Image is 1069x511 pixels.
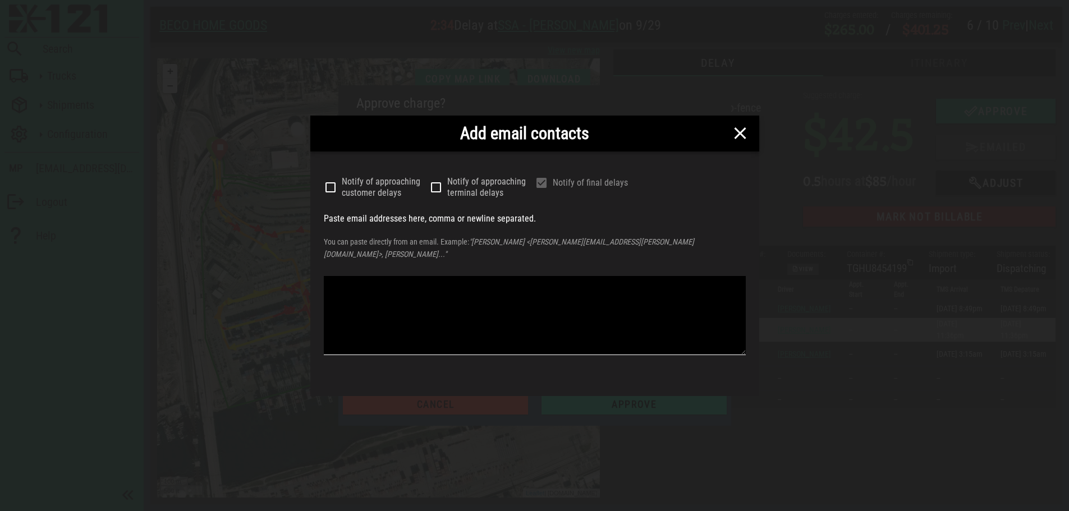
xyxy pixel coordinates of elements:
[3,427,46,436] div: 500 ft
[6,20,20,35] a: Zoom out
[3,418,31,428] div: 100 m
[366,430,443,440] div: | [DOMAIN_NAME]
[324,236,746,260] p: You can paste directly from an email. Example:
[324,237,694,259] em: "[PERSON_NAME] <[PERSON_NAME][EMAIL_ADDRESS][PERSON_NAME][DOMAIN_NAME]>, [PERSON_NAME]..."
[342,176,429,199] label: Notify of approaching customer delays
[324,211,746,227] p: Paste email addresses here, comma or newline separated.
[369,431,387,438] a: Leaflet
[6,6,20,20] a: Zoom in
[319,121,730,146] h2: Add email contacts
[447,176,535,199] label: Notify of approaching terminal delays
